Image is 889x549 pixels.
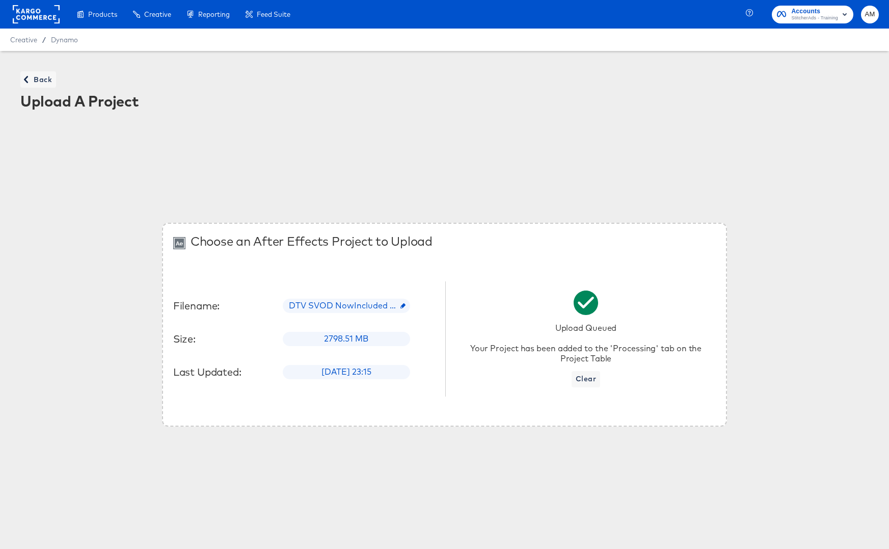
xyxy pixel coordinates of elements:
span: / [37,36,51,44]
div: Filename: [173,300,275,312]
span: StitcherAds - Training [791,14,838,22]
span: Creative [144,10,171,18]
button: Clear [572,371,600,387]
span: [DATE] 23:15 [315,366,378,378]
button: AM [861,6,879,23]
span: Accounts [791,6,838,17]
button: Back [20,71,56,88]
span: 2798.51 MB [318,333,374,345]
span: Creative [10,36,37,44]
div: Last Updated: [173,366,275,378]
div: Upload Queued Your Project has been added to the 'Processing' tab on the Project Table [456,323,716,363]
button: AccountsStitcherAds - Training [772,6,853,23]
span: Products [88,10,117,18]
div: Upload A Project [20,93,869,109]
div: Size: [173,333,275,345]
span: DTV SVOD NowIncluded Stories 15sec.zip [283,300,410,311]
a: Dynamo [51,36,78,44]
span: Back [24,73,52,86]
span: AM [865,9,875,20]
span: Reporting [198,10,230,18]
div: Choose an After Effects Project to Upload [191,234,433,248]
span: Clear [576,373,596,385]
span: Feed Suite [257,10,290,18]
div: DTV SVOD NowIncluded Stories 15sec.zip [283,299,410,313]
